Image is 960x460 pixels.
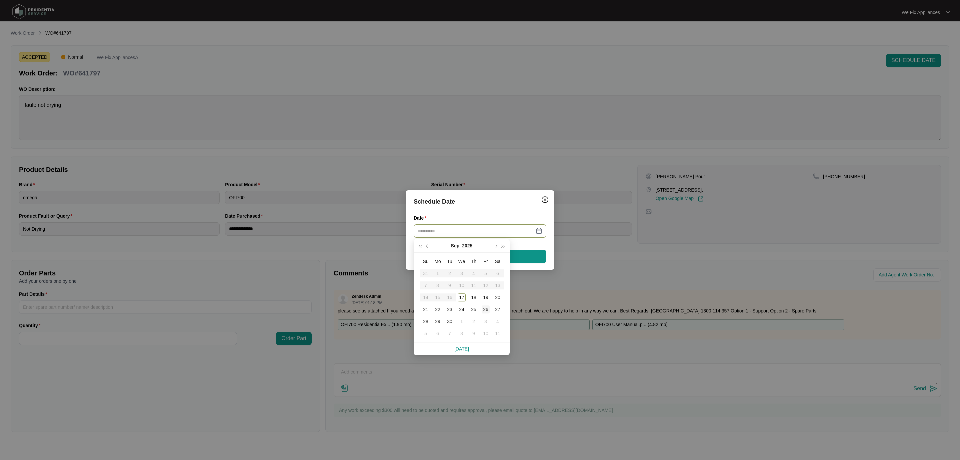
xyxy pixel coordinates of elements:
[444,327,456,339] td: 2025-10-07
[432,303,444,315] td: 2025-09-22
[451,239,460,252] button: Sep
[420,327,432,339] td: 2025-10-05
[444,303,456,315] td: 2025-09-23
[454,346,469,352] a: [DATE]
[480,291,492,303] td: 2025-09-19
[422,317,430,325] div: 28
[456,291,468,303] td: 2025-09-17
[480,303,492,315] td: 2025-09-26
[462,239,472,252] button: 2025
[458,329,466,337] div: 8
[540,194,550,205] button: Close
[434,317,442,325] div: 29
[482,293,490,301] div: 19
[420,255,432,267] th: Su
[494,329,502,337] div: 11
[492,291,504,303] td: 2025-09-20
[432,255,444,267] th: Mo
[480,327,492,339] td: 2025-10-10
[470,293,478,301] div: 18
[482,329,490,337] div: 10
[470,317,478,325] div: 2
[541,196,549,204] img: closeCircle
[418,227,534,235] input: Date
[446,317,454,325] div: 30
[492,303,504,315] td: 2025-09-27
[468,255,480,267] th: Th
[432,327,444,339] td: 2025-10-06
[446,329,454,337] div: 7
[414,197,546,206] div: Schedule Date
[434,305,442,313] div: 22
[482,305,490,313] div: 26
[456,303,468,315] td: 2025-09-24
[444,315,456,327] td: 2025-09-30
[468,303,480,315] td: 2025-09-25
[494,293,502,301] div: 20
[420,315,432,327] td: 2025-09-28
[470,305,478,313] div: 25
[432,315,444,327] td: 2025-09-29
[480,315,492,327] td: 2025-10-03
[414,215,429,221] label: Date
[456,255,468,267] th: We
[494,305,502,313] div: 27
[456,327,468,339] td: 2025-10-08
[458,317,466,325] div: 1
[420,303,432,315] td: 2025-09-21
[468,315,480,327] td: 2025-10-02
[470,329,478,337] div: 9
[422,329,430,337] div: 5
[468,291,480,303] td: 2025-09-18
[492,315,504,327] td: 2025-10-04
[446,305,454,313] div: 23
[458,293,466,301] div: 17
[468,327,480,339] td: 2025-10-09
[482,317,490,325] div: 3
[458,305,466,313] div: 24
[444,255,456,267] th: Tu
[494,317,502,325] div: 4
[480,255,492,267] th: Fr
[434,329,442,337] div: 6
[422,305,430,313] div: 21
[492,255,504,267] th: Sa
[456,315,468,327] td: 2025-10-01
[492,327,504,339] td: 2025-10-11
